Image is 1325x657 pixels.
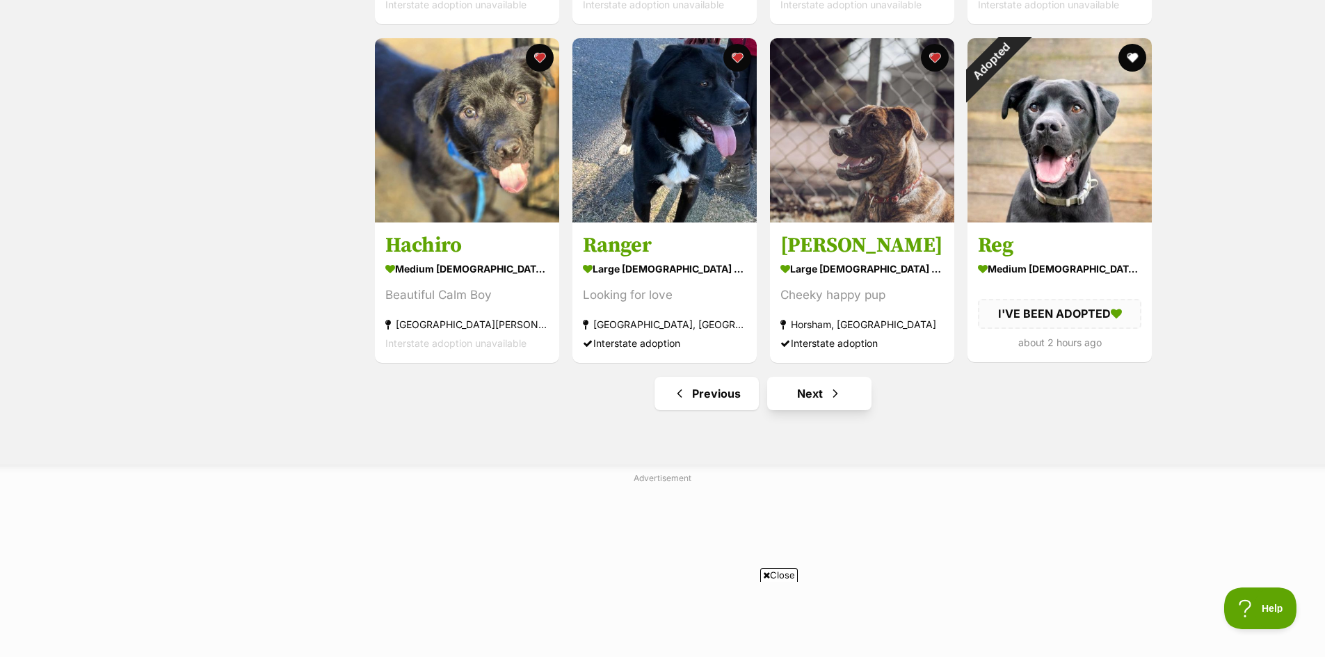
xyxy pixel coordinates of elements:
[770,222,954,363] a: [PERSON_NAME] large [DEMOGRAPHIC_DATA] Dog Cheeky happy pup Horsham, [GEOGRAPHIC_DATA] Interstate...
[949,20,1031,103] div: Adopted
[385,232,549,259] h3: Hachiro
[385,286,549,305] div: Beautiful Calm Boy
[1118,44,1146,72] button: favourite
[385,259,549,279] div: medium [DEMOGRAPHIC_DATA] Dog
[780,232,944,259] h3: [PERSON_NAME]
[780,259,944,279] div: large [DEMOGRAPHIC_DATA] Dog
[967,211,1152,225] a: Adopted
[655,377,759,410] a: Previous page
[572,38,757,222] img: Ranger
[780,315,944,334] div: Horsham, [GEOGRAPHIC_DATA]
[385,315,549,334] div: [GEOGRAPHIC_DATA][PERSON_NAME][GEOGRAPHIC_DATA]
[583,259,746,279] div: large [DEMOGRAPHIC_DATA] Dog
[583,315,746,334] div: [GEOGRAPHIC_DATA], [GEOGRAPHIC_DATA]
[572,222,757,363] a: Ranger large [DEMOGRAPHIC_DATA] Dog Looking for love [GEOGRAPHIC_DATA], [GEOGRAPHIC_DATA] Interst...
[374,377,1153,410] nav: Pagination
[978,232,1141,259] h3: Reg
[723,44,751,72] button: favourite
[780,334,944,352] div: Interstate adoption
[385,337,527,349] span: Interstate adoption unavailable
[583,232,746,259] h3: Ranger
[1224,587,1297,629] iframe: Help Scout Beacon - Open
[780,286,944,305] div: Cheeky happy pup
[967,38,1152,222] img: Reg
[760,568,798,582] span: Close
[375,222,559,363] a: Hachiro medium [DEMOGRAPHIC_DATA] Dog Beautiful Calm Boy [GEOGRAPHIC_DATA][PERSON_NAME][GEOGRAPHI...
[583,286,746,305] div: Looking for love
[767,377,872,410] a: Next page
[921,44,949,72] button: favourite
[978,299,1141,328] div: I'VE BEEN ADOPTED
[526,44,554,72] button: favourite
[978,333,1141,352] div: about 2 hours ago
[375,38,559,222] img: Hachiro
[583,334,746,352] div: Interstate adoption
[770,38,954,222] img: Jamal
[326,587,1000,650] iframe: Advertisement
[978,259,1141,279] div: medium [DEMOGRAPHIC_DATA] Dog
[967,222,1152,362] a: Reg medium [DEMOGRAPHIC_DATA] Dog I'VE BEEN ADOPTED about 2 hours ago favourite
